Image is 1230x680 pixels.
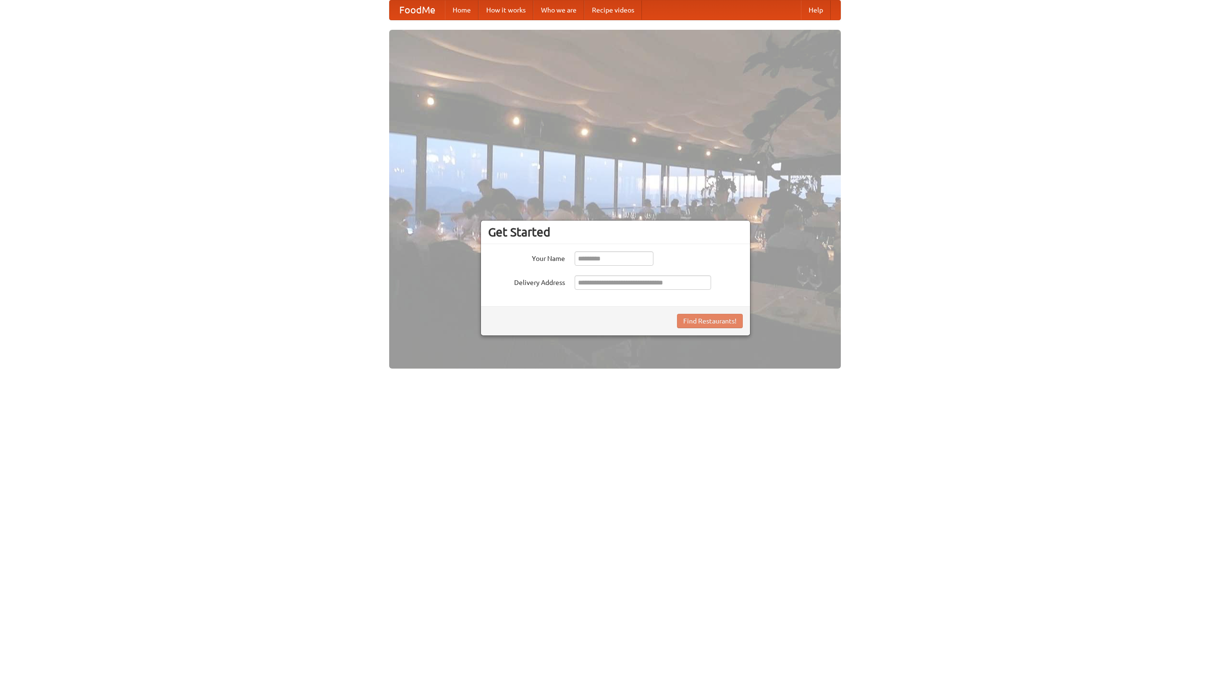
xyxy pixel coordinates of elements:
a: How it works [479,0,533,20]
a: Who we are [533,0,584,20]
h3: Get Started [488,225,743,239]
label: Your Name [488,251,565,263]
a: Recipe videos [584,0,642,20]
label: Delivery Address [488,275,565,287]
a: FoodMe [390,0,445,20]
a: Help [801,0,831,20]
a: Home [445,0,479,20]
button: Find Restaurants! [677,314,743,328]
